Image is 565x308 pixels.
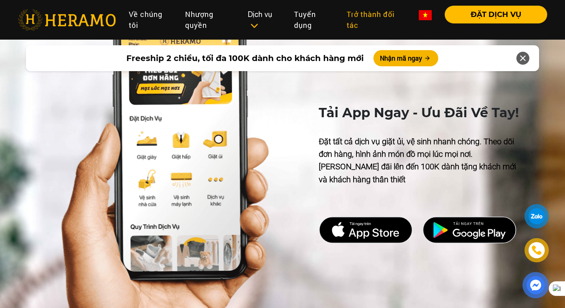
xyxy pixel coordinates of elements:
div: Dịch vụ [248,9,281,31]
a: Nhượng quyền [179,6,241,34]
img: phone-icon [531,245,542,255]
button: ĐẶT DỊCH VỤ [445,6,547,23]
a: Trở thành đối tác [340,6,412,34]
a: phone-icon [526,239,548,262]
a: ĐẶT DỊCH VỤ [438,11,547,18]
p: Đặt tất cả dịch vụ giặt ủi, vệ sinh nhanh chóng. Theo dõi đơn hàng, hình ảnh món đồ mọi lúc mọi n... [319,135,526,186]
img: subToggleIcon [250,22,258,30]
a: Tuyển dụng [288,6,340,34]
button: Nhận mã ngay [373,50,438,66]
img: DMCA.com Protection Status [422,217,516,243]
a: Về chúng tôi [122,6,179,34]
img: DMCA.com Protection Status [319,217,413,243]
img: heramo-logo.png [18,9,116,30]
p: Tải App Ngay - Ưu Đãi Về Tay! [319,103,526,122]
img: vn-flag.png [419,10,432,20]
span: Freeship 2 chiều, tối đa 100K dành cho khách hàng mới [126,52,364,64]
